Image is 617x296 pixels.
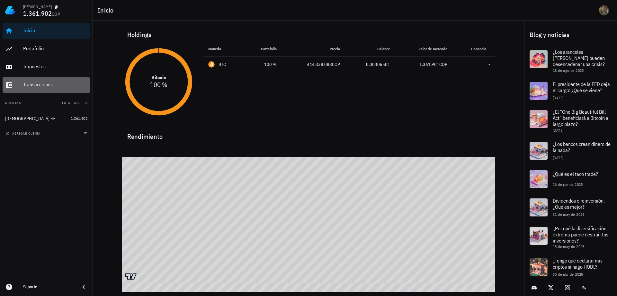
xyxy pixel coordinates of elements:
span: COP [439,62,447,67]
span: 31 de may de 2025 [553,212,585,217]
div: Portafolio [23,45,87,52]
span: 1.361.902 [71,116,87,121]
span: COP [332,62,340,67]
span: ¿Por qué la diversificación extrema puede destruir tus inversiones? [553,225,608,244]
div: [PERSON_NAME] [23,4,52,9]
a: ¿Los bancos crean dinero de la nada? [DATE] [524,137,617,165]
div: Rendimiento [122,126,495,142]
span: Total COP [62,101,81,105]
span: ¿Qué es el taco trade? [553,171,598,177]
div: Impuestos [23,63,87,70]
div: Holdings [122,24,495,45]
h1: Inicio [98,5,116,15]
span: 16 de jun de 2025 [553,182,583,187]
button: agregar cuenta [4,130,43,137]
div: Soporte [23,284,75,290]
span: agregar cuenta [7,131,40,136]
span: 444.338.088 [307,62,332,67]
span: [DATE] [553,95,563,100]
img: LedgiFi [5,5,15,15]
a: Impuestos [3,59,90,75]
span: COP [52,11,60,17]
a: ¿El “One Big Beautiful Bill Act” beneficiará a Bitcoin a largo plazo? [DATE] [524,105,617,137]
a: Inicio [3,23,90,39]
span: ¿Los aranceles [PERSON_NAME] pueden desencadenar una crisis? [553,49,605,67]
span: ¿Los bancos crean dinero de la nada? [553,141,611,153]
span: [DATE] [553,155,563,160]
button: CuentasTotal COP [3,95,90,111]
a: [DEMOGRAPHIC_DATA] 1.361.902 [3,111,90,126]
a: Dividendos o reinversión: ¿Qué es mejor? 31 de may de 2025 [524,193,617,222]
th: Moneda [203,41,244,57]
div: BTC-icon [208,61,215,68]
span: - [488,62,490,67]
span: 1.361.902 [23,9,52,18]
span: 30 de abr de 2025 [553,272,583,277]
span: El presidente de la FED deja el cargo: ¿Qué se viene? [553,81,610,93]
div: Transacciones [23,81,87,88]
span: Ganancia [471,46,490,51]
th: Portafolio [244,41,282,57]
th: Valor de mercado [395,41,452,57]
span: 15 de may de 2025 [553,244,585,249]
a: ¿Los aranceles [PERSON_NAME] pueden desencadenar una crisis? 18 de ago de 2025 [524,45,617,77]
th: Precio [282,41,345,57]
a: Portafolio [3,41,90,57]
a: ¿Qué es el taco trade? 16 de jun de 2025 [524,165,617,193]
a: El presidente de la FED deja el cargo: ¿Qué se viene? [DATE] [524,77,617,105]
div: Inicio [23,27,87,33]
a: Charting by TradingView [125,273,137,280]
span: Dividendos o reinversión: ¿Qué es mejor? [553,197,605,210]
th: Balance [345,41,395,57]
a: ¿Por qué la diversificación extrema puede destruir tus inversiones? 15 de may de 2025 [524,222,617,253]
div: Blog y noticias [524,24,617,45]
a: Transacciones [3,77,90,93]
a: ¿Tengo que declarar mis criptos si hago HODL? 30 de abr de 2025 [524,253,617,282]
span: 1.361.901 [419,62,439,67]
span: [DATE] [553,128,563,133]
div: avatar [599,5,609,15]
div: 100 % [249,61,277,68]
span: ¿El “One Big Beautiful Bill Act” beneficiará a Bitcoin a largo plazo? [553,109,608,127]
span: 18 de ago de 2025 [553,68,584,73]
div: BTC [219,61,226,68]
div: 0,00306501 [350,61,390,68]
div: [DEMOGRAPHIC_DATA] [5,116,50,121]
span: ¿Tengo que declarar mis criptos si hago HODL? [553,257,603,270]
